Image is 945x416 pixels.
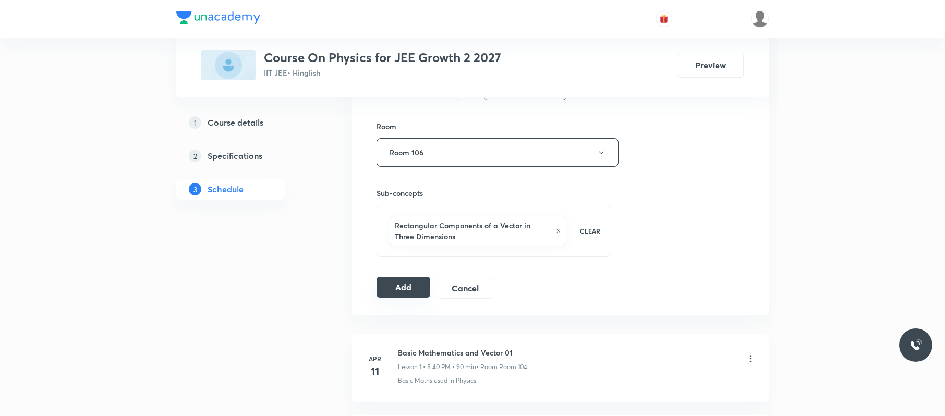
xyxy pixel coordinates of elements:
[580,226,600,236] p: CLEAR
[659,14,669,23] img: avatar
[208,183,244,195] h5: Schedule
[398,362,476,372] p: Lesson 1 • 5:40 PM • 90 min
[264,50,501,65] h3: Course On Physics for JEE Growth 2 2027
[395,220,551,242] h6: Rectangular Components of a Vector in Three Dimensions
[365,354,385,363] h6: Apr
[176,11,260,27] a: Company Logo
[176,11,260,24] img: Company Logo
[377,121,396,132] h6: Room
[189,183,201,195] p: 3
[264,67,501,78] p: IIT JEE • Hinglish
[176,145,318,166] a: 2Specifications
[751,10,769,28] img: aadi Shukla
[677,53,744,78] button: Preview
[189,150,201,162] p: 2
[398,347,527,358] h6: Basic Mathematics and Vector 01
[208,116,263,129] h5: Course details
[201,50,256,80] img: 0A00C463-940E-4353-983E-53C822293075_plus.png
[910,339,922,351] img: ttu
[365,363,385,379] h4: 11
[189,116,201,129] p: 1
[398,376,476,385] p: Basic Maths used in Physics
[176,112,318,133] a: 1Course details
[476,362,527,372] p: • Room Room 104
[656,10,672,27] button: avatar
[377,188,611,199] h6: Sub-concepts
[208,150,262,162] h5: Specifications
[377,138,619,167] button: Room 106
[439,278,492,299] button: Cancel
[377,277,430,298] button: Add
